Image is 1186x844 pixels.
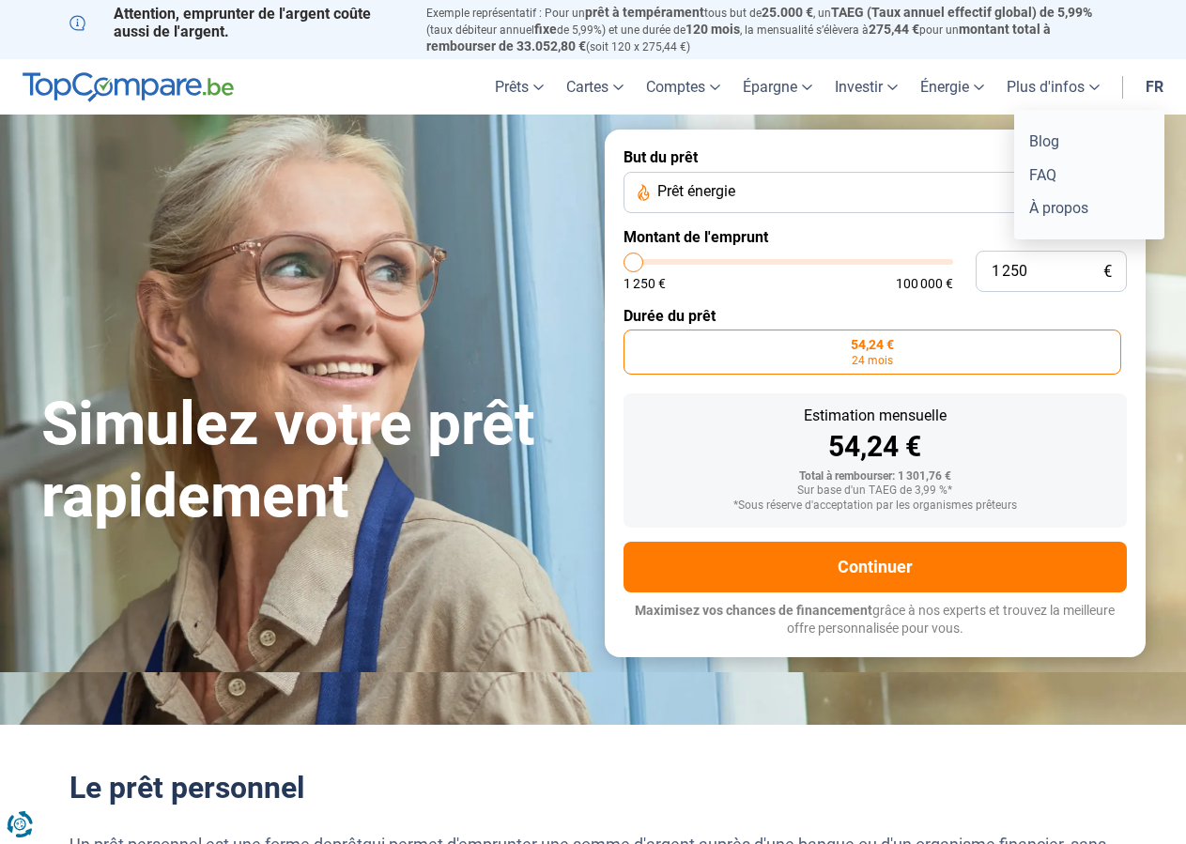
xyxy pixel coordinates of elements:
span: prêt à tempérament [585,5,704,20]
span: montant total à rembourser de 33.052,80 € [426,22,1051,54]
span: 120 mois [685,22,740,37]
span: Prêt énergie [657,181,735,202]
p: Attention, emprunter de l'argent coûte aussi de l'argent. [69,5,404,40]
a: Investir [824,59,909,115]
div: *Sous réserve d'acceptation par les organismes prêteurs [639,499,1112,513]
a: FAQ [1022,159,1157,192]
a: Blog [1022,125,1157,158]
span: 100 000 € [896,277,953,290]
a: Comptes [635,59,732,115]
div: Sur base d'un TAEG de 3,99 %* [639,484,1112,498]
label: But du prêt [624,148,1127,166]
span: € [1103,264,1112,280]
button: Continuer [624,542,1127,592]
label: Durée du prêt [624,307,1127,325]
span: 54,24 € [851,338,894,351]
span: 24 mois [852,355,893,366]
span: 275,44 € [869,22,919,37]
h1: Simulez votre prêt rapidement [41,389,582,533]
a: Plus d'infos [995,59,1111,115]
a: fr [1134,59,1175,115]
div: Estimation mensuelle [639,408,1112,423]
a: Cartes [555,59,635,115]
button: Prêt énergie [624,172,1127,213]
p: grâce à nos experts et trouvez la meilleure offre personnalisée pour vous. [624,602,1127,638]
span: fixe [534,22,557,37]
div: 54,24 € [639,433,1112,461]
label: Montant de l'emprunt [624,228,1127,246]
div: Total à rembourser: 1 301,76 € [639,470,1112,483]
h2: Le prêt personnel [69,770,1117,806]
span: 1 250 € [624,277,666,290]
span: 25.000 € [762,5,813,20]
a: Prêts [484,59,555,115]
img: TopCompare [23,72,234,102]
span: Maximisez vos chances de financement [635,603,872,618]
a: À propos [1022,192,1157,224]
a: Épargne [732,59,824,115]
p: Exemple représentatif : Pour un tous but de , un (taux débiteur annuel de 5,99%) et une durée de ... [426,5,1117,54]
a: Énergie [909,59,995,115]
span: TAEG (Taux annuel effectif global) de 5,99% [831,5,1092,20]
